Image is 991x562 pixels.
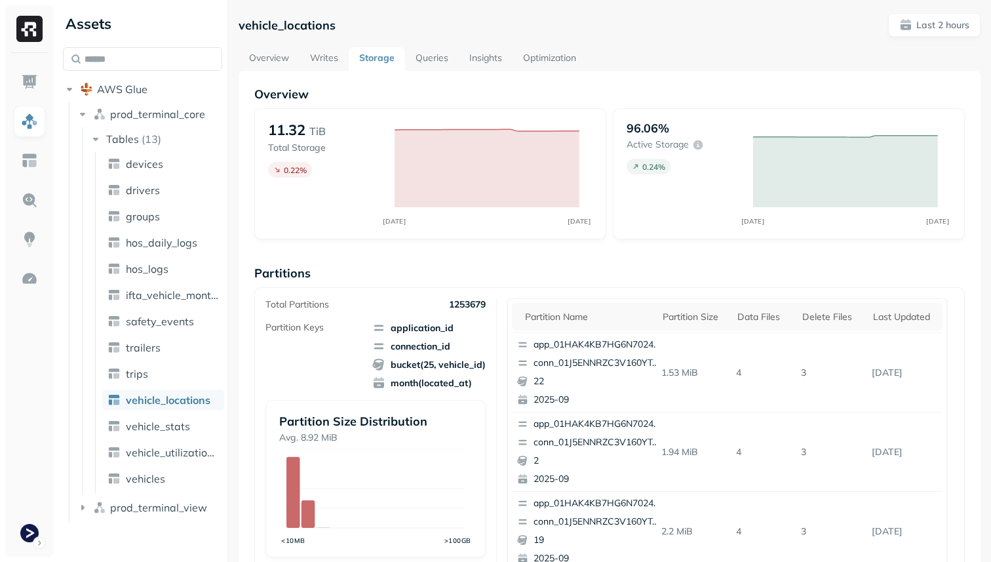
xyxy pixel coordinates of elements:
img: table [107,315,121,328]
span: safety_events [126,315,194,328]
p: 2025-09 [534,393,661,407]
div: Partition name [525,311,650,323]
span: prod_terminal_view [110,501,207,514]
span: hos_logs [126,262,168,275]
img: root [80,83,93,96]
img: namespace [93,501,106,514]
button: Tables(13) [89,129,223,150]
img: namespace [93,108,106,121]
img: table [107,341,121,354]
p: 0.22 % [284,165,307,175]
a: trailers [102,337,224,358]
img: Dashboard [21,73,38,90]
img: Ryft [16,16,43,42]
p: 22 [534,375,661,388]
a: vehicles [102,468,224,489]
p: 0.24 % [642,162,665,172]
p: ( 13 ) [142,132,161,146]
span: trailers [126,341,161,354]
p: conn_01J5ENNRZC3V160YTGN2K0AB1F [534,515,661,529]
img: table [107,367,121,380]
a: ifta_vehicle_months [102,285,224,306]
span: vehicles [126,472,165,485]
span: vehicle_utilization_day [126,446,219,459]
p: Active storage [627,138,689,151]
button: prod_terminal_view [76,497,223,518]
p: app_01HAK4KB7HG6N7024210G3S8D5 [534,418,661,431]
img: table [107,262,121,275]
p: 4 [731,520,796,543]
p: 19 [534,534,661,547]
img: table [107,446,121,459]
tspan: [DATE] [742,217,765,225]
a: hos_daily_logs [102,232,224,253]
p: 1.53 MiB [656,361,731,384]
p: 2 [534,454,661,468]
p: Sep 17, 2025 [866,520,942,543]
a: safety_events [102,311,224,332]
span: hos_daily_logs [126,236,197,249]
tspan: <10MB [281,536,305,544]
img: table [107,420,121,433]
span: application_id [372,321,486,334]
tspan: [DATE] [568,217,591,225]
img: table [107,472,121,485]
p: Partitions [254,266,965,281]
a: trips [102,363,224,384]
img: table [107,157,121,171]
img: table [107,236,121,249]
p: vehicle_locations [239,18,336,33]
img: Insights [21,231,38,248]
span: AWS Glue [97,83,147,96]
img: table [107,393,121,407]
span: bucket(25, vehicle_id) [372,358,486,371]
a: Optimization [513,47,587,71]
p: conn_01J5ENNRZC3V160YTGN2K0AB1F [534,357,661,370]
img: table [107,210,121,223]
p: Sep 17, 2025 [866,361,942,384]
img: table [107,289,121,302]
span: ifta_vehicle_months [126,289,219,302]
img: Optimization [21,270,38,287]
p: Total Partitions [265,298,329,311]
span: prod_terminal_core [110,108,205,121]
button: app_01HAK4KB7HG6N7024210G3S8D5conn_01J5ENNRZC3V160YTGN2K0AB1F222025-09 [512,333,667,412]
p: 2025-09 [534,473,661,486]
span: drivers [126,184,160,197]
div: Data Files [737,311,789,323]
p: 96.06% [627,121,669,136]
img: Terminal [20,524,39,542]
p: 4 [731,361,796,384]
a: Writes [300,47,349,71]
p: 4 [731,441,796,464]
span: connection_id [372,340,486,353]
button: app_01HAK4KB7HG6N7024210G3S8D5conn_01J5ENNRZC3V160YTGN2K0AB1F22025-09 [512,412,667,491]
p: Partition Keys [265,321,324,334]
button: Last 2 hours [888,13,981,37]
a: Queries [405,47,459,71]
img: Asset Explorer [21,152,38,169]
a: vehicle_utilization_day [102,442,224,463]
p: 3 [796,361,866,384]
p: Overview [254,87,965,102]
p: app_01HAK4KB7HG6N7024210G3S8D5 [534,497,661,510]
span: vehicle_stats [126,420,190,433]
div: Partition size [663,311,725,323]
p: Total Storage [268,142,381,154]
div: Delete Files [802,311,860,323]
a: groups [102,206,224,227]
p: Partition Size Distribution [279,414,472,429]
p: 11.32 [268,121,305,139]
p: TiB [309,123,326,139]
tspan: [DATE] [927,217,950,225]
img: Query Explorer [21,191,38,209]
a: vehicle_stats [102,416,224,437]
span: devices [126,157,163,171]
p: 3 [796,520,866,543]
p: Sep 17, 2025 [866,441,942,464]
tspan: [DATE] [383,217,406,225]
a: drivers [102,180,224,201]
span: Tables [106,132,139,146]
p: Avg. 8.92 MiB [279,432,472,444]
div: Assets [63,13,222,34]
